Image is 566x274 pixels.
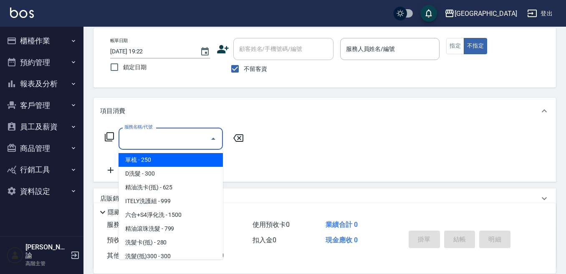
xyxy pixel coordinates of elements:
input: YYYY/MM/DD hh:mm [110,45,192,58]
span: 洗髮(抵)300 - 300 [119,249,223,263]
span: 服務消費 0 [107,221,137,229]
button: Choose date, selected date is 2025-09-21 [195,42,215,62]
span: D洗髮 - 300 [119,167,223,181]
button: 櫃檯作業 [3,30,80,52]
span: 業績合計 0 [326,221,358,229]
button: 預約管理 [3,52,80,73]
div: 項目消費 [93,98,556,124]
button: Close [207,132,220,146]
span: 鎖定日期 [123,63,147,72]
span: 預收卡販賣 0 [107,236,144,244]
button: 資料設定 [3,181,80,202]
button: 登出 [524,6,556,21]
p: 隱藏業績明細 [108,208,145,217]
p: 店販銷售 [100,194,125,203]
button: 不指定 [464,38,487,54]
button: 行銷工具 [3,159,80,181]
button: 報表及分析 [3,73,80,95]
button: [GEOGRAPHIC_DATA] [441,5,521,22]
p: 項目消費 [100,107,125,116]
p: 高階主管 [25,260,68,267]
button: 指定 [446,38,464,54]
span: 扣入金 0 [253,236,276,244]
span: 洗髮卡(抵) - 280 [119,236,223,249]
img: Person [7,247,23,264]
label: 服務名稱/代號 [124,124,152,130]
div: 店販銷售 [93,189,556,209]
button: 員工及薪資 [3,116,80,138]
button: save [420,5,437,22]
label: 帳單日期 [110,38,128,44]
span: 使用預收卡 0 [253,221,290,229]
span: 不留客資 [244,65,267,73]
button: 商品管理 [3,138,80,159]
span: 單梳 - 250 [119,153,223,167]
button: 客戶管理 [3,95,80,116]
img: Logo [10,8,34,18]
div: [GEOGRAPHIC_DATA] [455,8,517,19]
span: 精油洗卡(抵) - 625 [119,181,223,194]
span: 現金應收 0 [326,236,358,244]
span: 精油滾珠洗髮 - 799 [119,222,223,236]
span: 六合+S4淨化洗 - 1500 [119,208,223,222]
h5: [PERSON_NAME]諭 [25,243,68,260]
span: ITELY洗護組 - 999 [119,194,223,208]
span: 其他付款方式 0 [107,251,151,259]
